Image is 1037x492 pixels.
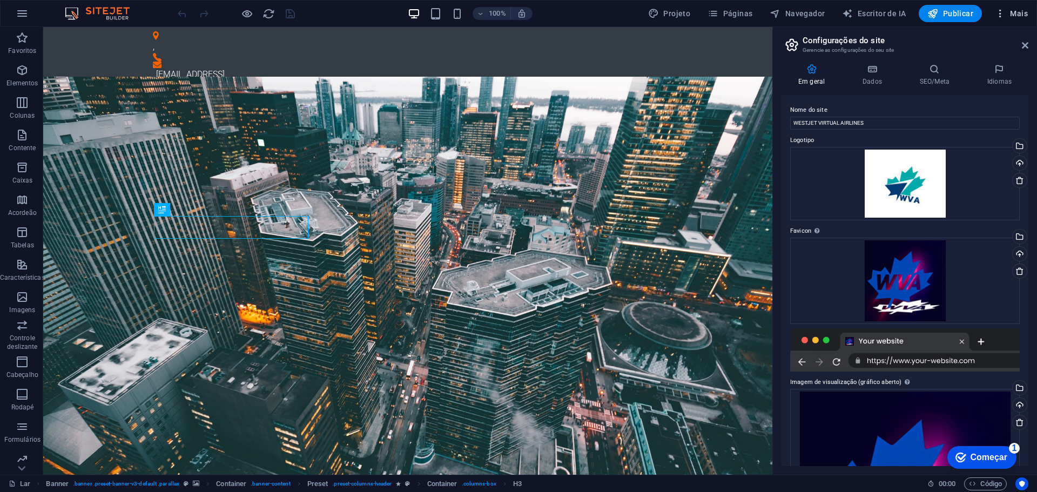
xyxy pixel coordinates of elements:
[46,477,69,490] span: Click to select. Double-click to edit
[513,477,522,490] span: Click to select. Double-click to edit
[20,480,30,488] font: Lar
[11,403,34,411] font: Rodapé
[262,8,275,20] i: Recarregar página
[9,144,36,152] font: Contente
[980,480,1002,488] font: Código
[262,7,275,20] button: recarregar
[473,7,511,20] button: 100%
[790,238,1020,324] div: westjetv-26sZX5N0v5946kKpderCKw-MDrG-HXw5GEZBuKOMSxjqA.png
[427,477,457,490] span: Click to select. Double-click to edit
[991,5,1032,22] button: Mais
[307,477,328,490] span: Click to select. Double-click to edit
[10,112,35,119] font: Colunas
[7,334,37,351] font: Controle deslizante
[765,5,829,22] button: Navegador
[6,79,38,87] font: Elementos
[790,379,901,386] font: Imagem de visualização (gráfico aberto)
[240,7,253,20] button: Clique aqui para sair do modo de visualização e continuar editando
[858,9,906,18] font: Escritor de IA
[4,436,41,443] font: Formulários
[790,147,1020,221] div: LOGODOTCHUCO-bRL_ZPTykA2ZsMmn3m_Tvg.jpg
[863,78,882,85] font: Dados
[332,477,392,490] span: . preset-columns-header
[8,209,37,217] font: Acordeão
[920,78,950,85] font: SEO/Meta
[396,481,401,487] i: Element contains an animation
[927,477,956,490] h6: Tempo de sessão
[964,477,1007,490] button: Código
[73,477,179,490] span: . banner .preset-banner-v3-default .parallax
[216,477,246,490] span: Click to select. Double-click to edit
[644,5,695,22] div: Design (Ctrl+Alt+Y)
[6,371,38,379] font: Cabeçalho
[803,47,894,53] font: Gerencie as configurações do seu site
[12,177,33,184] font: Caixas
[405,481,410,487] i: This element is a customizable preset
[462,477,496,490] span: . columns-box
[8,47,36,55] font: Favoritos
[46,477,522,490] nav: migalha de pão
[6,5,75,28] div: Começar 1 item restante, 80% concluído
[184,481,188,487] i: This element is a customizable preset
[251,477,290,490] span: . banner-content
[517,9,527,18] i: Ao redimensionar, ajuste automaticamente o nível de zoom para se ajustar ao dispositivo escolhido.
[644,5,695,22] button: Projeto
[838,5,910,22] button: Escritor de IA
[803,36,885,45] font: Configurações do site
[29,12,66,21] font: Começar
[943,9,973,18] font: Publicar
[9,477,30,490] a: Clique para cancelar a seleção. Clique duas vezes para abrir as páginas.
[723,9,753,18] font: Páginas
[939,480,955,488] font: 00:00
[193,481,199,487] i: This element contains a background
[663,9,690,18] font: Projeto
[11,241,34,249] font: Tabelas
[785,9,825,18] font: Navegador
[1015,477,1028,490] button: Centrados no usuário
[1010,9,1028,18] font: Mais
[919,5,982,22] button: Publicar
[790,227,811,234] font: Favicon
[62,7,143,20] img: Logotipo do editor
[790,117,1020,130] input: Nome...
[790,106,827,113] font: Nome do site
[703,5,757,22] button: Páginas
[489,9,506,17] font: 100%
[987,78,1012,85] font: Idiomas
[9,306,35,314] font: Imagens
[790,137,814,144] font: Logotipo
[798,78,825,85] font: Em geral
[71,3,76,12] font: 1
